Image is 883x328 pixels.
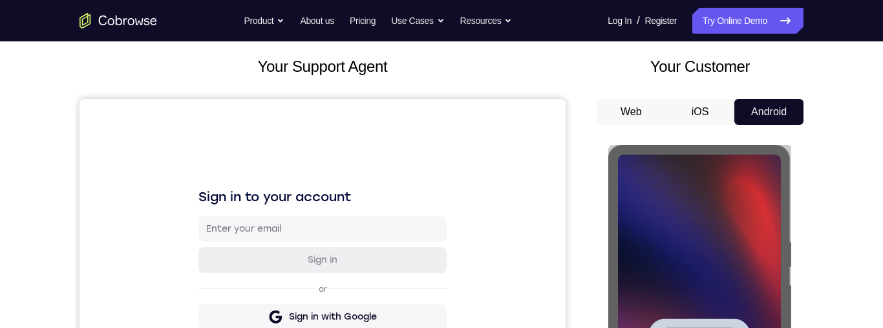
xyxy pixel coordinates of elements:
div: Sign in with Intercom [205,274,303,287]
span: / [637,13,639,28]
h2: Your Customer [597,55,803,78]
a: Try Online Demo [692,8,803,34]
button: Sign in [119,148,367,174]
button: Sign in with Google [119,205,367,231]
p: or [237,185,250,195]
button: Resources [460,8,513,34]
button: Sign in with Intercom [119,267,367,293]
button: Sign in with Zendesk [119,298,367,324]
button: Product [244,8,285,34]
button: Sign in with GitHub [119,236,367,262]
h2: Your Support Agent [80,55,566,78]
a: Go to the home page [80,13,157,28]
button: Use Cases [391,8,444,34]
span: Tap to Start [58,184,124,197]
a: Register [645,8,677,34]
a: About us [300,8,334,34]
div: Sign in with Zendesk [206,305,301,318]
a: Log In [608,8,632,34]
button: Web [597,99,666,125]
div: Sign in with Google [209,212,297,224]
button: Tap to Start [40,173,142,208]
button: Android [734,99,803,125]
div: Sign in with GitHub [210,243,297,256]
input: Enter your email [127,124,359,137]
a: Pricing [350,8,376,34]
button: iOS [666,99,735,125]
